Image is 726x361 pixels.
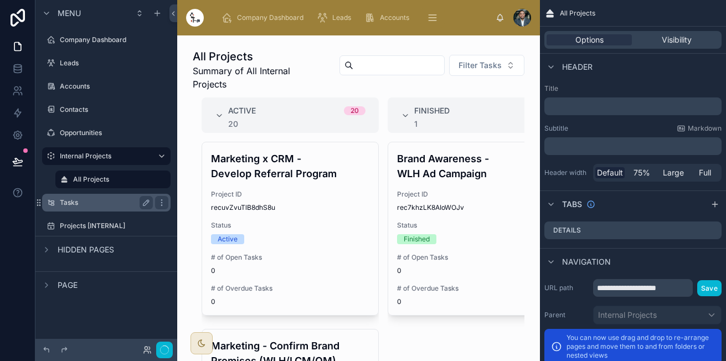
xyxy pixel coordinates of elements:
[380,13,409,22] span: Accounts
[544,84,722,93] label: Title
[332,13,351,22] span: Leads
[544,137,722,155] div: scrollable content
[42,101,171,118] a: Contacts
[597,167,623,178] span: Default
[313,8,359,28] a: Leads
[42,124,171,142] a: Opportunities
[60,221,168,230] label: Projects [INTERNAL]
[598,310,657,321] span: Internal Projects
[213,6,496,30] div: scrollable content
[60,35,168,44] label: Company Dashboard
[544,97,722,115] div: scrollable content
[562,61,593,73] span: Header
[42,54,171,72] a: Leads
[42,147,171,165] a: Internal Projects
[688,124,722,133] span: Markdown
[60,152,148,161] label: Internal Projects
[60,105,168,114] label: Contacts
[697,280,722,296] button: Save
[677,124,722,133] a: Markdown
[42,31,171,49] a: Company Dashboard
[544,124,568,133] label: Subtitle
[42,217,171,235] a: Projects [INTERNAL]
[55,171,171,188] a: All Projects
[60,198,148,207] label: Tasks
[42,194,171,212] a: Tasks
[699,167,711,178] span: Full
[663,167,684,178] span: Large
[544,311,589,319] label: Parent
[544,283,589,292] label: URL path
[562,199,582,210] span: Tabs
[553,226,581,235] label: Details
[544,168,589,177] label: Header width
[560,9,595,18] span: All Projects
[593,306,722,324] button: Internal Projects
[60,59,168,68] label: Leads
[634,167,650,178] span: 75%
[575,34,604,45] span: Options
[73,175,164,184] label: All Projects
[42,78,171,95] a: Accounts
[58,244,114,255] span: Hidden pages
[562,256,611,267] span: Navigation
[58,280,78,291] span: Page
[567,333,715,360] p: You can now use drag and drop to re-arrange pages and move them to and from folders or nested views
[361,8,417,28] a: Accounts
[186,9,204,27] img: App logo
[60,128,168,137] label: Opportunities
[60,82,168,91] label: Accounts
[218,8,311,28] a: Company Dashboard
[58,8,81,19] span: Menu
[237,13,303,22] span: Company Dashboard
[662,34,692,45] span: Visibility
